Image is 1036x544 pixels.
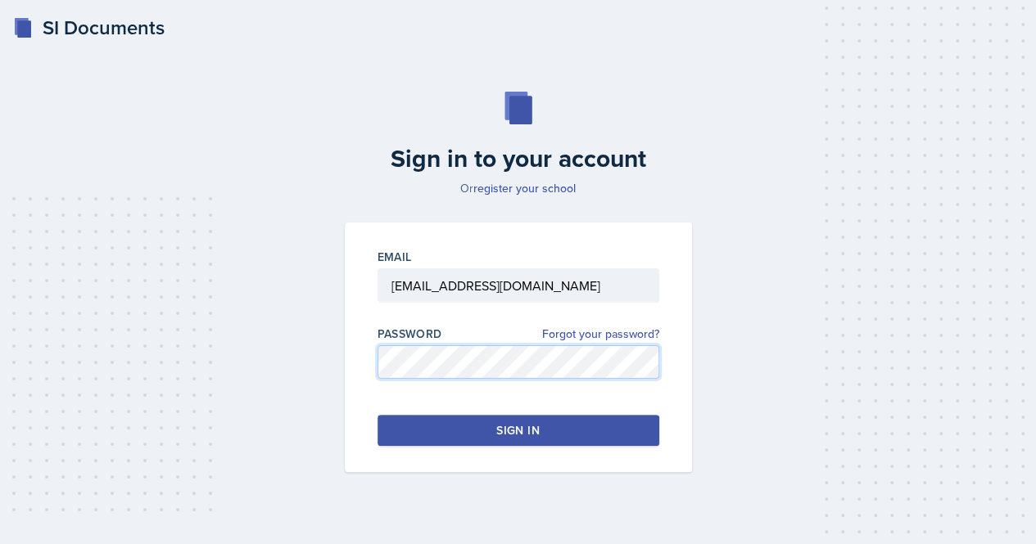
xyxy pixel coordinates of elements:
[335,180,702,196] p: Or
[335,144,702,173] h2: Sign in to your account
[13,13,165,43] a: SI Documents
[542,326,659,343] a: Forgot your password?
[378,415,659,446] button: Sign in
[378,268,659,303] input: Email
[496,422,539,438] div: Sign in
[378,326,442,342] label: Password
[473,180,576,196] a: register your school
[378,249,412,265] label: Email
